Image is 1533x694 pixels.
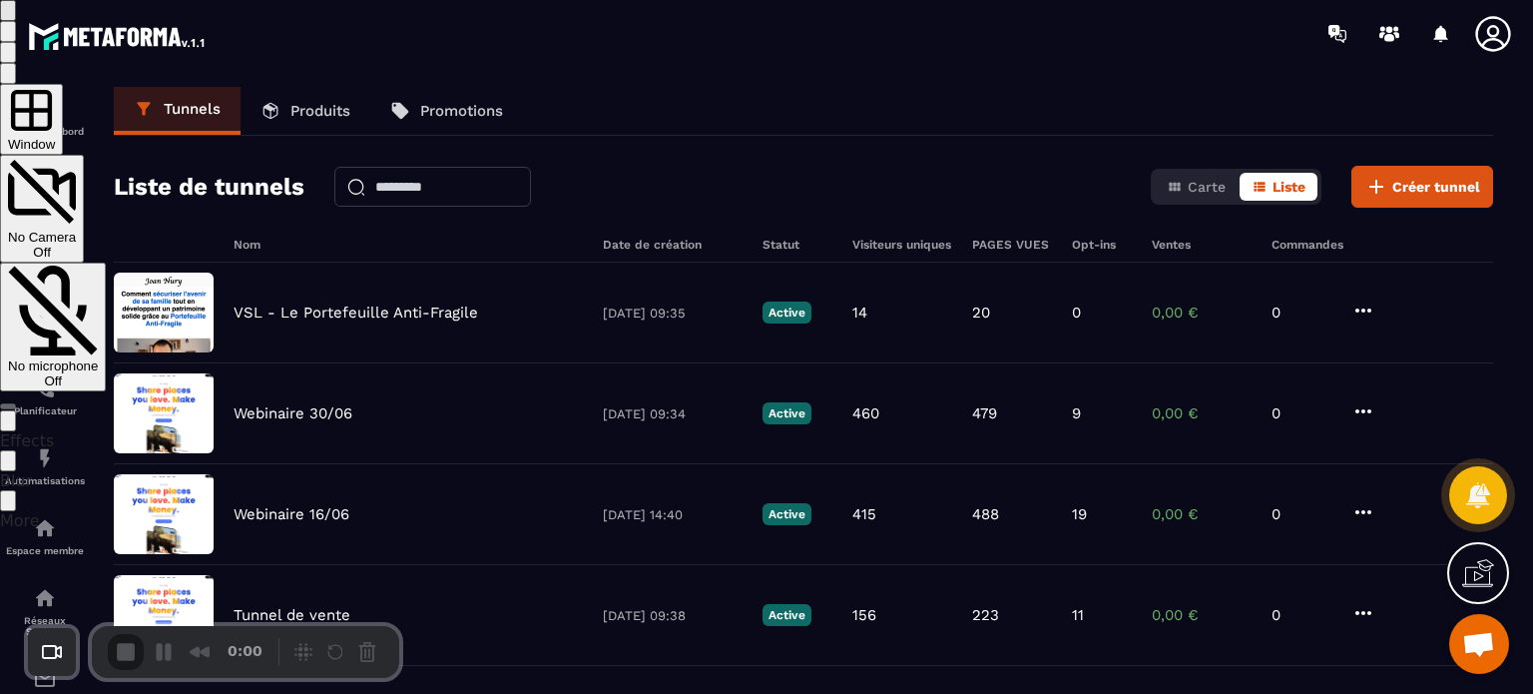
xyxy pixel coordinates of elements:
[5,615,85,637] p: Réseaux Sociaux
[33,586,57,610] img: social-network
[114,575,214,655] img: image
[1072,606,1084,624] p: 11
[5,545,85,556] p: Espace membre
[1272,606,1331,624] p: 0
[1449,614,1509,674] a: Ouvrir le chat
[33,667,57,691] img: email
[763,604,811,626] p: Active
[972,606,999,624] p: 223
[603,608,743,623] p: [DATE] 09:38
[234,606,350,624] p: Tunnel de vente
[1152,606,1252,624] p: 0,00 €
[852,606,876,624] p: 156
[5,571,85,652] a: social-networksocial-networkRéseaux Sociaux
[5,501,85,571] a: automationsautomationsEspace membre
